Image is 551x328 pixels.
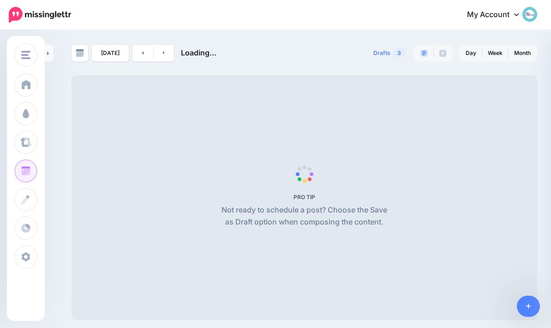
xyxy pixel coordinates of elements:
[482,46,508,61] a: Week
[76,49,84,57] img: calendar-grey-darker.png
[509,46,536,61] a: Month
[460,46,482,61] a: Day
[218,204,391,228] p: Not ready to schedule a post? Choose the Save as Draft option when composing the content.
[393,49,406,57] span: 3
[439,50,446,57] img: facebook-grey-square.png
[218,194,391,200] h5: PRO TIP
[420,49,428,57] img: paragraph-boxed.png
[373,50,390,56] span: Drafts
[458,4,537,26] a: My Account
[9,7,71,23] img: Missinglettr
[368,45,411,61] a: Drafts3
[181,48,216,57] span: Loading...
[92,45,129,61] a: [DATE]
[21,51,30,59] img: menu.png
